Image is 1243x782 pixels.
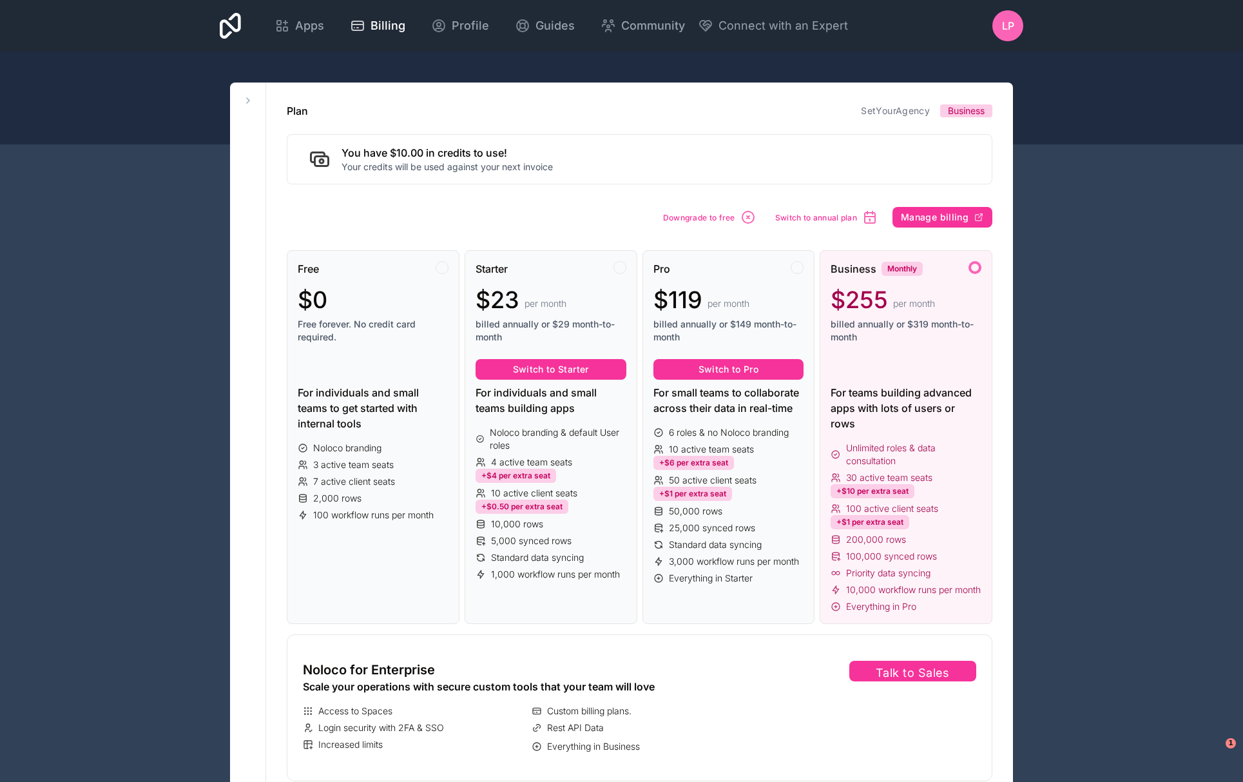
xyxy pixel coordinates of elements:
[653,359,804,380] button: Switch to Pro
[653,318,804,344] span: billed annually or $149 month-to-month
[476,469,556,483] div: +$4 per extra seat
[669,505,722,518] span: 50,000 rows
[775,213,857,222] span: Switch to annual plan
[298,318,448,344] span: Free forever. No credit card required.
[1002,18,1014,34] span: LP
[547,740,640,753] span: Everything in Business
[505,12,585,40] a: Guides
[491,456,572,469] span: 4 active team seats
[491,534,572,547] span: 5,000 synced rows
[659,205,760,230] button: Downgrade to free
[547,721,604,734] span: Rest API Data
[882,262,923,276] div: Monthly
[476,287,519,313] span: $23
[669,522,755,534] span: 25,000 synced rows
[313,442,381,455] span: Noloco branding
[718,17,848,35] span: Connect with an Expert
[313,475,395,488] span: 7 active client seats
[525,297,566,310] span: per month
[846,600,916,613] span: Everything in Pro
[653,487,732,501] div: +$1 per extra seat
[849,661,976,681] button: Talk to Sales
[1199,738,1230,769] iframe: Intercom live chat
[318,738,383,751] span: Increased limits
[295,17,324,35] span: Apps
[476,385,626,416] div: For individuals and small teams building apps
[491,518,543,531] span: 10,000 rows
[893,297,935,310] span: per month
[831,261,876,277] span: Business
[892,207,992,228] button: Manage billing
[846,502,938,515] span: 100 active client seats
[653,385,804,416] div: For small teams to collaborate across their data in real-time
[698,17,848,35] button: Connect with an Expert
[303,679,755,694] div: Scale your operations with secure custom tools that your team will love
[669,538,762,551] span: Standard data syncing
[846,533,906,546] span: 200,000 rows
[318,721,444,734] span: Login security with 2FA & SSO
[663,213,735,222] span: Downgrade to free
[653,261,670,277] span: Pro
[901,211,968,223] span: Manage billing
[298,385,448,431] div: For individuals and small teams to get started with internal tools
[669,572,753,585] span: Everything in Starter
[846,583,981,596] span: 10,000 workflow runs per month
[298,261,319,277] span: Free
[846,442,981,467] span: Unlimited roles & data consultation
[421,12,499,40] a: Profile
[831,287,888,313] span: $255
[831,484,914,498] div: +$10 per extra seat
[771,205,882,230] button: Switch to annual plan
[476,318,626,344] span: billed annually or $29 month-to-month
[861,105,930,116] a: SetYourAgency
[621,17,685,35] span: Community
[313,509,434,522] span: 100 workflow runs per month
[476,261,508,277] span: Starter
[491,568,620,581] span: 1,000 workflow runs per month
[535,17,575,35] span: Guides
[342,161,553,173] p: Your credits will be used against your next invoice
[303,661,435,679] span: Noloco for Enterprise
[547,705,631,718] span: Custom billing plans.
[287,103,308,119] h1: Plan
[490,426,626,452] span: Noloco branding & default User roles
[1226,738,1236,748] span: 1
[452,17,489,35] span: Profile
[313,492,361,505] span: 2,000 rows
[340,12,416,40] a: Billing
[831,318,981,344] span: billed annually or $319 month-to-month
[846,550,937,563] span: 100,000 synced rows
[669,555,799,568] span: 3,000 workflow runs per month
[318,705,392,718] span: Access to Spaces
[264,12,334,40] a: Apps
[831,385,981,431] div: For teams building advanced apps with lots of users or rows
[846,567,930,580] span: Priority data syncing
[590,12,695,40] a: Community
[491,551,584,564] span: Standard data syncing
[669,443,754,456] span: 10 active team seats
[669,426,789,439] span: 6 roles & no Noloco branding
[476,359,626,380] button: Switch to Starter
[708,297,749,310] span: per month
[342,145,553,161] h2: You have $10.00 in credits to use!
[948,104,985,117] span: Business
[313,458,394,471] span: 3 active team seats
[831,515,909,529] div: +$1 per extra seat
[846,471,932,484] span: 30 active team seats
[298,287,327,313] span: $0
[491,487,577,500] span: 10 active client seats
[653,287,702,313] span: $119
[669,474,756,487] span: 50 active client seats
[653,456,734,470] div: +$6 per extra seat
[371,17,405,35] span: Billing
[476,500,568,514] div: +$0.50 per extra seat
